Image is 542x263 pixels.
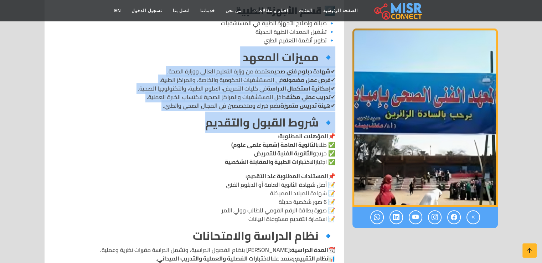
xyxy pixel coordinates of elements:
img: المعهد الفني الصحي بإمبابة [352,29,498,207]
strong: المدة الدراسية: [290,244,328,255]
strong: إمكانية استكمال الدراسة [267,83,331,94]
a: خدماتنا [195,4,220,17]
strong: 🔹 مميزات المعهد [243,46,335,68]
p: 🔹 صيانة وإصلاح الأجهزة الطبية في المستشفيات 🔹 تشغيل المعدات الطبية الحديثة 🔹 تطوير أنظمة التعقيم ... [53,19,335,45]
div: 1 / 1 [352,29,498,207]
a: من نحن [220,4,247,17]
strong: 🔹 شروط القبول والتقديم [205,112,335,133]
strong: شهادة دبلوم فني صحي [274,66,331,77]
p: 📌 📝 أصل شهادة الثانوية العامة أو الدبلوم الفني 📝 شهادة الميلاد المميكنة 📝 6 صور شخصية حديثة 📝 صور... [53,172,335,223]
strong: الاختبارات الطبية والمقابلة الشخصية [225,156,315,167]
img: main.misr_connect [374,2,422,20]
strong: هيئة تدريس متميزة [280,100,331,111]
p: 📌 ✅ طلاب ✅ خريجو ✅ اجتياز [53,132,335,166]
strong: تدريب عملي مكثف [286,92,331,102]
strong: الثانوية العامة (شعبة علمي علوم) [231,139,317,150]
strong: 🔹 نظام الدراسة والامتحانات [193,225,335,246]
a: تسجيل الدخول [126,4,167,17]
strong: الثانوية الفنية للتمريض [254,148,313,159]
a: اتصل بنا [167,4,195,17]
a: EN [109,4,127,17]
strong: المستندات المطلوبة عند التقديم: [246,171,328,181]
a: الصفحة الرئيسية [318,4,363,17]
strong: المؤهلات المطلوبة: [278,131,328,141]
p: ✔ معتمدة من وزارة التعليم العالي ووزارة الصحة. ✔ في المستشفيات الحكومية والخاصة، والمراكز الطبية.... [53,67,335,110]
a: اخبار و مقالات [247,4,294,17]
p: 📆 [PERSON_NAME] بنظام الفصول الدراسية، وتشمل الدراسة مقررات نظرية وعملية. 📊 يعتمد على . [53,246,335,263]
a: الفئات [294,4,318,17]
strong: فرص عمل مضمونة [283,74,331,85]
span: اخبار و مقالات [258,7,288,14]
